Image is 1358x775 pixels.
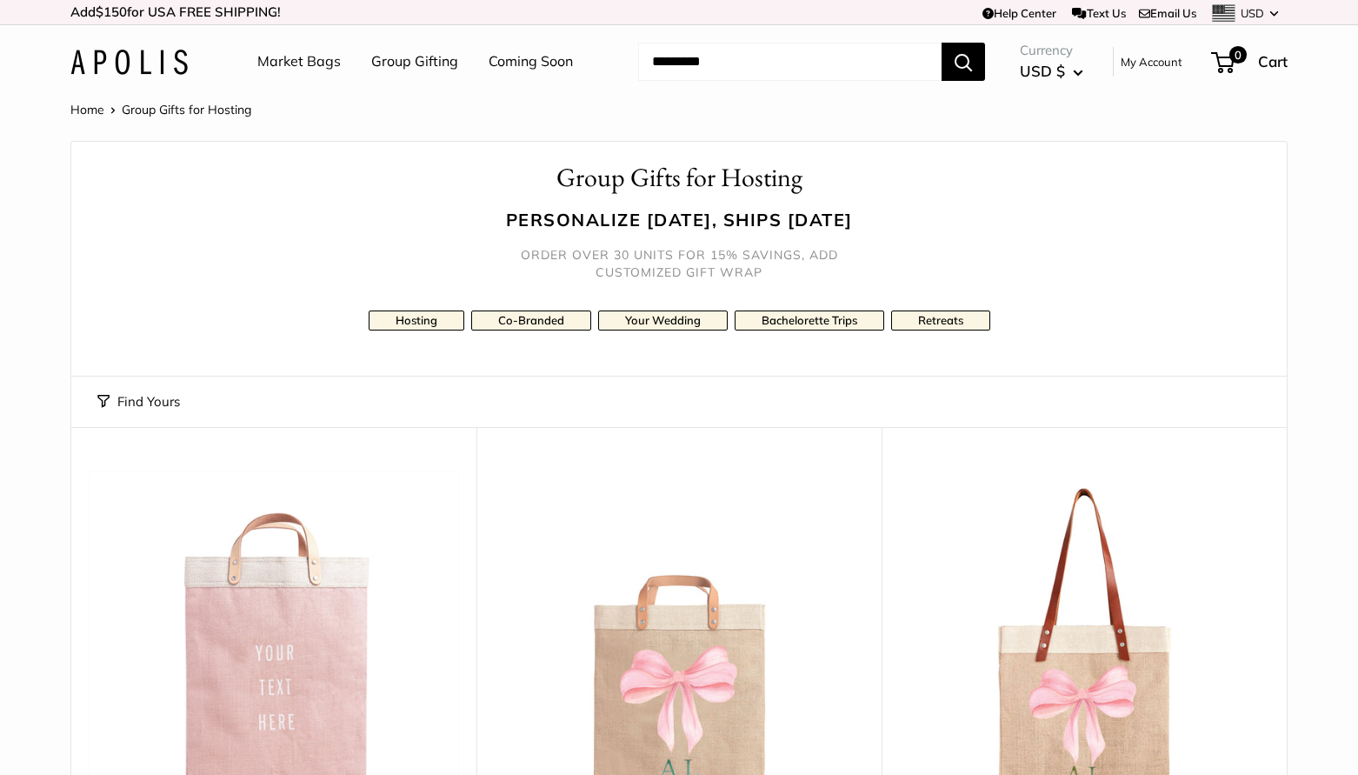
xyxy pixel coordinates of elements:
[982,6,1056,20] a: Help Center
[70,102,104,117] a: Home
[371,49,458,75] a: Group Gifting
[1241,6,1264,20] span: USD
[97,207,1261,232] h3: Personalize [DATE], ships [DATE]
[638,43,942,81] input: Search...
[1072,6,1125,20] a: Text Us
[1213,48,1288,76] a: 0 Cart
[96,3,127,20] span: $150
[70,50,188,75] img: Apolis
[735,311,884,331] a: Bachelorette Trips
[1020,62,1065,80] span: USD $
[122,102,251,117] span: Group Gifts for Hosting
[1139,6,1196,20] a: Email Us
[97,159,1261,197] h1: Group Gifts for Hosting
[598,311,728,331] a: Your Wedding
[489,49,573,75] a: Coming Soon
[97,390,180,414] button: Find Yours
[14,709,186,761] iframe: Sign Up via Text for Offers
[369,311,464,331] a: Hosting
[471,311,591,331] a: Co-Branded
[1020,38,1083,63] span: Currency
[1258,52,1288,70] span: Cart
[1020,57,1083,85] button: USD $
[505,246,853,281] h5: Order over 30 units for 15% savings, add customized gift wrap
[70,98,251,121] nav: Breadcrumb
[942,43,985,81] button: Search
[1121,51,1182,72] a: My Account
[1229,46,1247,63] span: 0
[257,49,341,75] a: Market Bags
[891,311,990,331] a: Retreats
